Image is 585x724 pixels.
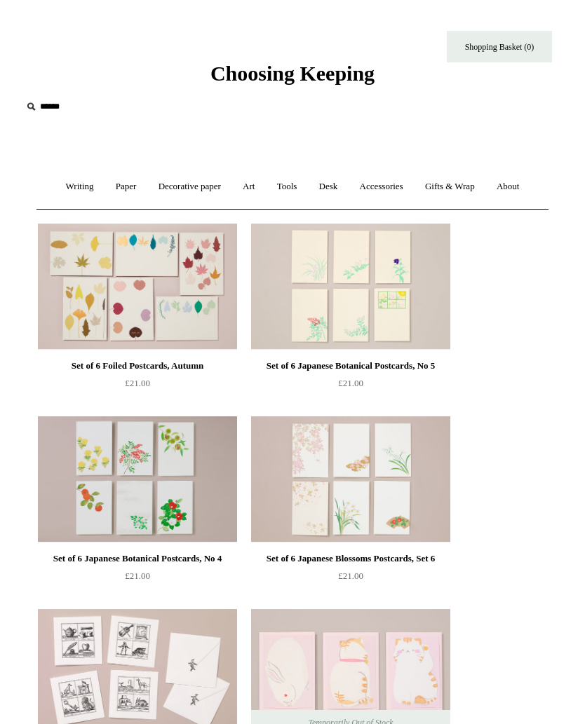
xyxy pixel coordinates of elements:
a: Set of 6 Japanese Botanical Postcards, No 5 Set of 6 Japanese Botanical Postcards, No 5 [251,224,450,350]
a: Shopping Basket (0) [447,31,552,62]
a: About [487,168,530,205]
a: Set of 6 Japanese Botanical Postcards, No 5 £21.00 [251,357,450,415]
span: £21.00 [338,571,363,581]
img: Set of 6 Japanese Blossoms Postcards, Set 6 [251,416,450,542]
a: Set of 6 Japanese Botanical Postcards, No 4 £21.00 [38,550,237,608]
a: Set of 6 Japanese Blossoms Postcards, Set 6 £21.00 [251,550,450,608]
a: Set of 6 Foiled Postcards, Autumn Set of 6 Foiled Postcards, Autumn [38,224,237,350]
div: Set of 6 Japanese Botanical Postcards, No 4 [41,550,234,567]
span: Choosing Keeping [210,62,375,85]
a: Decorative paper [149,168,231,205]
img: Set of 6 Foiled Postcards, Autumn [38,224,237,350]
span: £21.00 [125,378,150,388]
span: £21.00 [125,571,150,581]
a: Choosing Keeping [210,73,375,83]
span: £21.00 [338,378,363,388]
div: Set of 6 Japanese Botanical Postcards, No 5 [255,357,447,374]
a: Desk [309,168,348,205]
a: Set of 6 Japanese Botanical Postcards, No 4 Set of 6 Japanese Botanical Postcards, No 4 [38,416,237,542]
a: Set of 6 Japanese Blossoms Postcards, Set 6 Set of 6 Japanese Blossoms Postcards, Set 6 [251,416,450,542]
a: Accessories [350,168,413,205]
a: Set of 6 Foiled Postcards, Autumn £21.00 [38,357,237,415]
a: Gifts & Wrap [415,168,485,205]
img: Set of 6 Japanese Botanical Postcards, No 5 [251,224,450,350]
div: Set of 6 Foiled Postcards, Autumn [41,357,234,374]
a: Art [233,168,264,205]
a: Writing [56,168,104,205]
div: Set of 6 Japanese Blossoms Postcards, Set 6 [255,550,447,567]
a: Tools [267,168,307,205]
a: Paper [106,168,147,205]
img: Set of 6 Japanese Botanical Postcards, No 4 [38,416,237,542]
